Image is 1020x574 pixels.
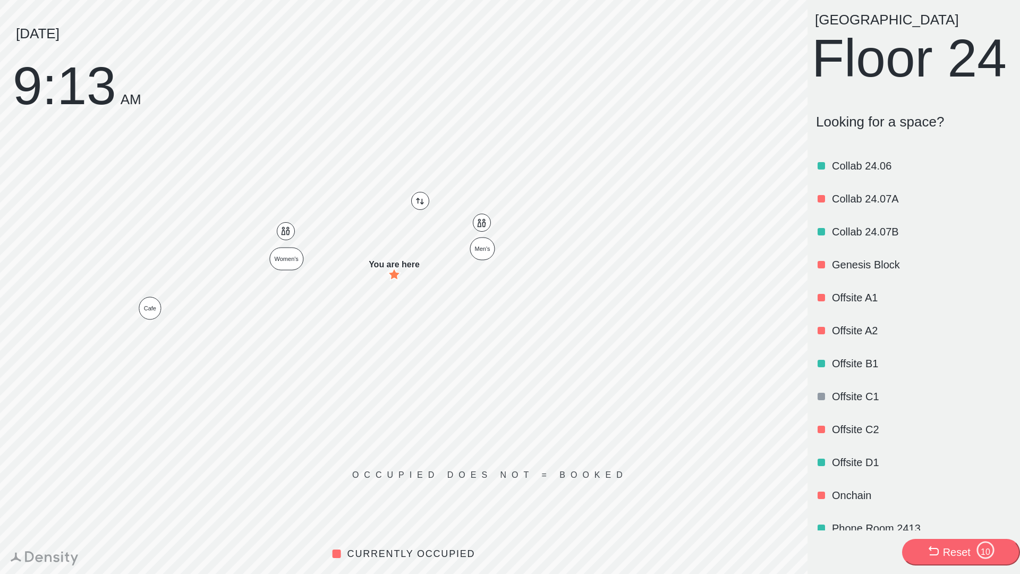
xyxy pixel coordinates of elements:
[832,323,1009,338] p: Offsite A2
[832,290,1009,305] p: Offsite A1
[832,257,1009,272] p: Genesis Block
[902,539,1020,565] button: Reset10
[832,389,1009,404] p: Offsite C1
[832,224,1009,239] p: Collab 24.07B
[832,158,1009,173] p: Collab 24.06
[832,191,1009,206] p: Collab 24.07A
[832,488,1009,503] p: Onchain
[943,545,971,560] div: Reset
[832,356,1009,371] p: Offsite B1
[816,114,1011,130] p: Looking for a space?
[832,455,1009,470] p: Offsite D1
[832,521,1009,536] p: Phone Room 2413
[976,547,995,557] div: 10
[832,422,1009,437] p: Offsite C2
